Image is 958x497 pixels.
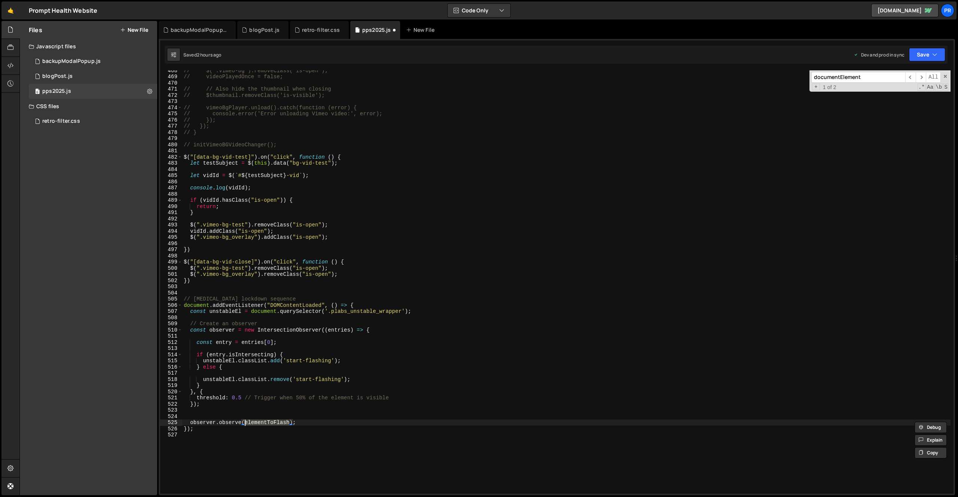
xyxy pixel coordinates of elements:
div: 494 [160,228,182,235]
div: 498 [160,253,182,259]
div: 506 [160,302,182,309]
span: Whole Word Search [935,83,943,91]
div: 512 [160,339,182,346]
div: 523 [160,407,182,414]
div: 473 [160,98,182,105]
div: pps2025.js [42,88,71,95]
div: backupModalPopup.js [171,26,227,34]
div: 505 [160,296,182,302]
div: 502 [160,278,182,284]
input: Search for [811,72,905,83]
div: 483 [160,160,182,167]
div: 517 [160,370,182,376]
div: 484 [160,167,182,173]
div: 497 [160,247,182,253]
div: 476 [160,117,182,124]
div: retro-filter.css [302,26,340,34]
div: 518 [160,376,182,383]
div: 509 [160,321,182,327]
div: 511 [160,333,182,339]
div: 527 [160,432,182,438]
div: 514 [160,352,182,358]
div: 508 [160,315,182,321]
a: 🤙 [1,1,20,19]
div: 474 [160,105,182,111]
div: 482 [160,154,182,161]
div: 521 [160,395,182,401]
div: Dev and prod in sync [854,52,904,58]
button: Debug [915,422,947,433]
span: CaseSensitive Search [926,83,934,91]
div: 495 [160,234,182,241]
div: 503 [160,284,182,290]
div: 486 [160,179,182,185]
div: 472 [160,92,182,99]
button: Explain [915,435,947,446]
span: ​ [916,72,926,83]
div: 519 [160,382,182,389]
div: 496 [160,241,182,247]
button: Code Only [448,4,510,17]
div: blogPost.js [249,26,280,34]
div: New File [406,26,437,34]
span: Toggle Replace mode [812,83,820,91]
span: 0 [35,89,40,95]
div: 16625/45443.css [29,114,157,129]
div: 479 [160,135,182,142]
div: pps2025.js [362,26,391,34]
div: 478 [160,129,182,136]
div: 525 [160,420,182,426]
span: 1 of 2 [820,84,839,91]
div: 468 [160,68,182,74]
div: 510 [160,327,182,333]
div: 487 [160,185,182,191]
div: Javascript files [20,39,157,54]
div: backupModalPopup.js [42,58,101,65]
div: 515 [160,358,182,364]
div: Prompt Health Website [29,6,97,15]
div: 481 [160,148,182,154]
div: 504 [160,290,182,296]
div: 471 [160,86,182,92]
button: Copy [915,447,947,458]
div: 493 [160,222,182,228]
div: 526 [160,426,182,432]
span: ​ [905,72,916,83]
a: Pr [941,4,954,17]
div: 499 [160,259,182,265]
a: [DOMAIN_NAME] [871,4,939,17]
div: 477 [160,123,182,129]
div: 16625/45293.js [29,84,157,99]
div: Saved [183,52,222,58]
div: 475 [160,111,182,117]
div: 516 [160,364,182,371]
div: 16625/45859.js [29,69,157,84]
h2: Files [29,26,42,34]
div: 520 [160,389,182,395]
div: retro-filter.css [42,118,80,125]
div: 485 [160,173,182,179]
div: 501 [160,271,182,278]
span: Alt-Enter [926,72,941,83]
div: 507 [160,308,182,315]
div: 513 [160,345,182,352]
div: 500 [160,265,182,272]
div: 469 [160,74,182,80]
div: 489 [160,197,182,204]
span: Search In Selection [943,83,948,91]
span: RegExp Search [918,83,925,91]
div: 491 [160,210,182,216]
div: 524 [160,414,182,420]
button: Save [909,48,945,61]
div: 470 [160,80,182,86]
div: CSS files [20,99,157,114]
div: 488 [160,191,182,198]
div: blogPost.js [42,73,73,80]
div: 480 [160,142,182,148]
div: 522 [160,401,182,408]
button: New File [120,27,148,33]
div: 492 [160,216,182,222]
div: 2 hours ago [197,52,222,58]
div: 490 [160,204,182,210]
